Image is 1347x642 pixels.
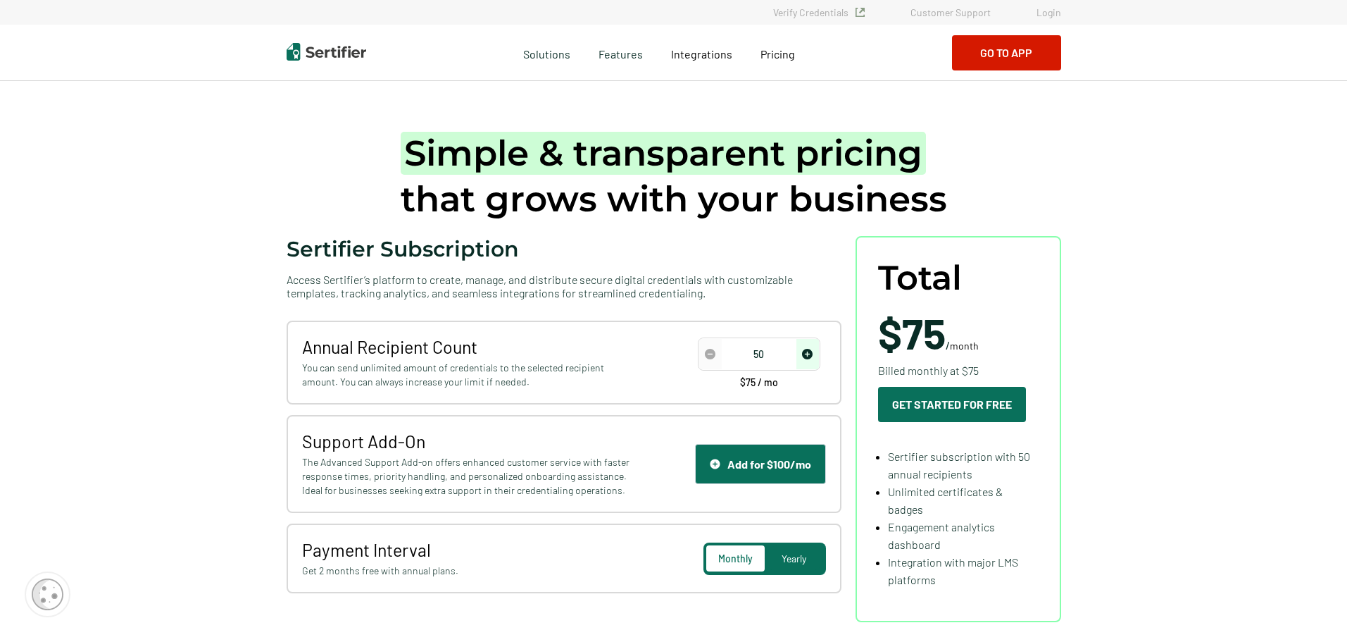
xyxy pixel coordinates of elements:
span: You can send unlimited amount of credentials to the selected recipient amount. You can always inc... [302,361,634,389]
a: Login [1036,6,1061,18]
span: Yearly [782,553,806,564]
span: Unlimited certificates & badges [888,485,1003,516]
a: Pricing [760,44,795,61]
img: Verified [856,8,865,17]
span: month [950,340,979,352]
img: Sertifier | Digital Credentialing Platform [287,43,366,61]
a: Integrations [671,44,732,61]
span: Monthly [718,553,753,564]
span: Sertifier subscription with 50 annual recipients [888,450,1030,481]
a: Verify Credentials [773,6,865,18]
a: Customer Support [910,6,991,18]
span: Pricing [760,47,795,61]
span: / [878,311,979,354]
span: Integrations [671,47,732,61]
span: $75 / mo [740,378,778,388]
span: Simple & transparent pricing [401,132,926,175]
button: Go to App [952,35,1061,70]
span: Features [599,44,643,61]
span: Get 2 months free with annual plans. [302,564,634,578]
h1: that grows with your business [401,130,947,222]
span: Support Add-On [302,431,634,452]
span: Engagement analytics dashboard [888,520,995,551]
span: Solutions [523,44,570,61]
button: Support IconAdd for $100/mo [695,444,826,484]
img: Cookie Popup Icon [32,579,63,610]
span: decrease number [699,339,722,369]
span: Access Sertifier’s platform to create, manage, and distribute secure digital credentials with cus... [287,273,841,300]
span: Sertifier Subscription [287,236,519,262]
span: Billed monthly at $75 [878,362,979,379]
iframe: Chat Widget [1277,574,1347,642]
button: Get Started For Free [878,387,1026,422]
span: Integration with major LMS platforms [888,555,1018,586]
div: Add for $100/mo [710,457,811,471]
span: Payment Interval [302,539,634,560]
img: Decrease Icon [705,349,715,359]
span: increase number [796,339,819,369]
span: The Advanced Support Add-on offers enhanced customer service with faster response times, priority... [302,455,634,498]
span: $75 [878,307,946,358]
span: Annual Recipient Count [302,336,634,357]
img: Support Icon [710,459,720,469]
span: Total [878,259,962,297]
img: Increase Icon [802,349,813,359]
